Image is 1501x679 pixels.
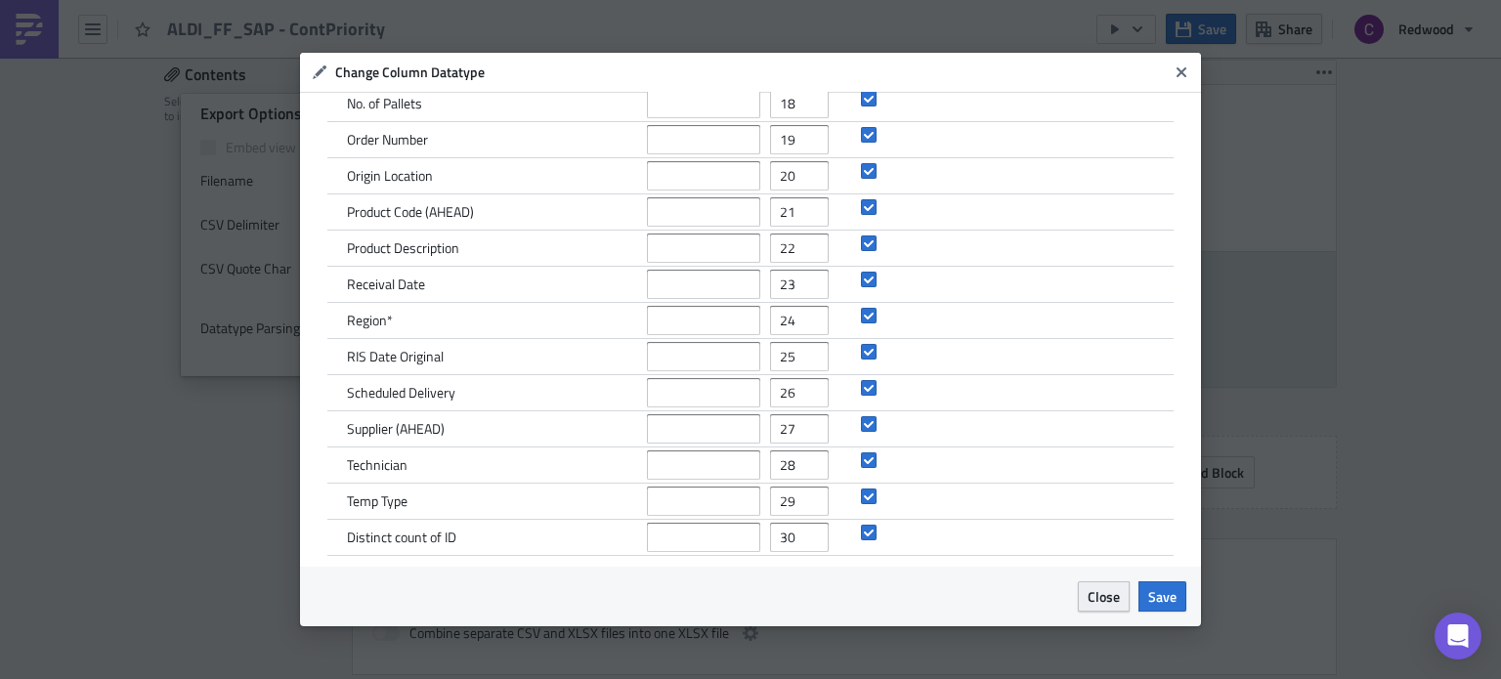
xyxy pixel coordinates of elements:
p: Report parameters: [8,29,933,45]
button: Save [1138,581,1186,612]
span: Product Description [347,239,459,257]
span: Distinct count of ID [347,529,456,546]
span: Region* [347,312,393,329]
span: Technician [347,456,407,474]
li: Orders with Sheduled Delivery Dates 14 days either side of [DATE], [47,59,933,74]
li: Orders in-transit with upcoming ETA dates, [47,74,933,90]
span: Product Code (AHEAD) [347,203,474,221]
span: Origin Location [347,167,433,185]
span: RIS Date Original [347,348,444,365]
h6: Change Column Datatype [335,64,1167,81]
span: Supplier (AHEAD) [347,420,445,438]
span: No. of Pallets [347,95,422,112]
p: Attached is the Container Prioritisation Report. [8,8,933,23]
span: Scheduled Delivery [347,384,455,402]
span: Order Number [347,131,428,149]
button: Close [1078,581,1130,612]
button: Close [1167,58,1196,87]
span: Close [1088,586,1120,607]
span: Temp Type [347,492,407,510]
body: Rich Text Area. Press ALT-0 for help. [8,8,933,135]
span: Save [1148,586,1177,607]
p: From Redwood DataServices. [8,119,933,135]
span: Receival Date [347,276,425,293]
div: Open Intercom Messenger [1435,613,1481,659]
li: Orders which have been delivered more than 14 days prior to [DATE] are excluded. [47,90,933,106]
